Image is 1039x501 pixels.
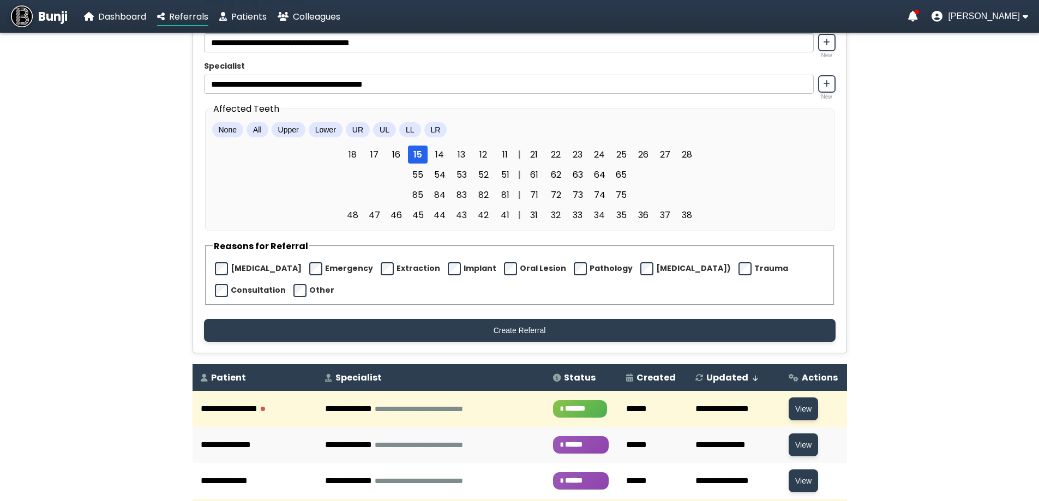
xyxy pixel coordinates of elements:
span: 21 [524,146,544,164]
label: Oral Lesion [520,263,566,274]
span: 65 [611,166,631,184]
span: 82 [473,186,493,204]
a: Colleagues [278,10,340,23]
label: Specialist [204,61,836,72]
span: 27 [655,146,675,164]
button: View [789,433,818,456]
span: 15 [408,146,428,164]
span: 64 [590,166,609,184]
th: Patient [193,364,317,391]
img: Bunji Dental Referral Management [11,5,33,27]
button: LL [399,122,421,137]
span: 42 [473,206,493,224]
span: 33 [568,206,587,224]
span: 48 [343,206,362,224]
button: All [247,122,268,137]
span: 11 [495,146,515,164]
span: 25 [611,146,631,164]
span: 31 [524,206,544,224]
button: View [789,397,818,420]
a: Referrals [157,10,208,23]
span: 52 [473,166,493,184]
th: Specialist [317,364,545,391]
span: 84 [430,186,449,204]
legend: Reasons for Referral [213,239,309,253]
span: [PERSON_NAME] [948,11,1020,21]
span: 73 [568,186,587,204]
span: 14 [430,146,449,164]
span: Bunji [38,8,68,26]
span: 55 [408,166,428,184]
span: 35 [611,206,631,224]
span: 34 [590,206,609,224]
span: 24 [590,146,609,164]
a: Bunji [11,5,68,27]
label: Emergency [325,263,373,274]
span: 18 [343,146,362,164]
button: Lower [309,122,343,137]
span: 46 [386,206,406,224]
span: 32 [546,206,566,224]
span: 71 [524,186,544,204]
span: 38 [677,206,696,224]
button: View [789,469,818,492]
a: Dashboard [84,10,146,23]
div: | [515,188,524,202]
span: 51 [495,166,515,184]
span: Dashboard [98,10,146,23]
span: 45 [408,206,428,224]
span: 81 [495,186,515,204]
span: 13 [452,146,471,164]
span: 12 [473,146,493,164]
button: UL [373,122,396,137]
span: 37 [655,206,675,224]
span: 72 [546,186,566,204]
span: 36 [633,206,653,224]
th: Created [618,364,687,391]
a: Notifications [908,11,918,22]
span: Patients [231,10,267,23]
span: 17 [364,146,384,164]
span: 75 [611,186,631,204]
label: Extraction [397,263,440,274]
button: Create Referral [204,319,836,342]
span: 26 [633,146,653,164]
span: 54 [430,166,449,184]
span: Referrals [169,10,208,23]
label: Consultation [231,285,286,296]
div: | [515,208,524,222]
div: | [515,168,524,182]
span: 16 [386,146,406,164]
th: Actions [780,364,847,391]
span: 74 [590,186,609,204]
legend: Affected Teeth [212,102,280,116]
span: 41 [495,206,515,224]
button: Upper [272,122,305,137]
div: | [515,148,524,161]
span: 85 [408,186,428,204]
button: UR [346,122,370,137]
th: Status [545,364,618,391]
span: 44 [430,206,449,224]
span: 22 [546,146,566,164]
span: 63 [568,166,587,184]
label: Other [309,285,334,296]
span: 62 [546,166,566,184]
span: 61 [524,166,544,184]
a: Patients [219,10,267,23]
span: 28 [677,146,696,164]
span: Colleagues [293,10,340,23]
span: 47 [364,206,384,224]
span: 83 [452,186,471,204]
button: None [212,122,243,137]
button: LR [424,122,447,137]
span: 23 [568,146,587,164]
label: Pathology [590,263,633,274]
label: [MEDICAL_DATA]) [656,263,731,274]
span: 53 [452,166,471,184]
label: Implant [464,263,496,274]
span: 43 [452,206,471,224]
th: Updated [687,364,780,391]
button: User menu [932,11,1028,22]
label: [MEDICAL_DATA] [231,263,302,274]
